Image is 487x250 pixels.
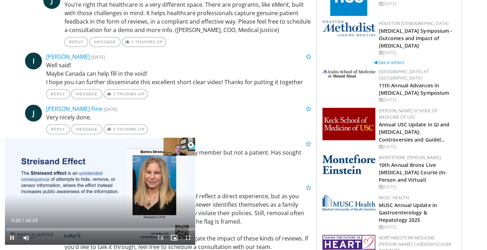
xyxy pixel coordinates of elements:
img: 28791e84-01ee-459c-8a20-346b708451fc.webp.150x105_q85_autocrop_double_scale_upscale_version-0.2.png [322,195,375,211]
span: 1 [131,39,134,44]
a: 1 Thumbs Up [122,37,166,47]
a: Houston [DEMOGRAPHIC_DATA] [379,20,449,26]
img: 3aa743c9-7c3f-4fab-9978-1464b9dbe89c.png.150x105_q85_autocrop_double_scale_upscale_version-0.2.jpg [322,70,375,77]
a: MUSC Health [379,195,409,201]
div: [DATE] [379,50,456,56]
button: Enable picture-in-picture mode [167,231,181,245]
a: [PERSON_NAME] [46,53,90,61]
button: Mute [19,231,33,245]
img: 5e4488cc-e109-4a4e-9fd9-73bb9237ee91.png.150x105_q85_autocrop_double_scale_upscale_version-0.2.png [322,20,375,36]
div: [DATE] [379,184,456,190]
div: [DATE] [379,1,456,7]
a: Reply [46,124,70,134]
a: Message [71,89,102,99]
a: See 4 others [374,59,404,65]
a: Reply [64,37,88,47]
a: [PERSON_NAME] Fine [46,105,102,113]
a: Message [71,124,102,134]
a: 1 Thumbs Up [104,124,148,134]
a: 10th Annual Bronx Live [MEDICAL_DATA] Course (In-Person and Virtual) [379,162,447,183]
p: Very nicely done. [46,113,311,121]
small: [DATE] [104,106,117,112]
a: Montefiore [PERSON_NAME] [379,155,441,161]
span: 0:20 [11,218,21,223]
a: [PERSON_NAME] School of Medicine of USC [379,108,438,120]
a: [MEDICAL_DATA] Symposium - Outcomes and Impact of [MEDICAL_DATA] [379,27,452,49]
div: [DATE] [379,97,456,103]
button: Close [184,138,198,152]
small: [DATE] [91,54,105,60]
img: 7b941f1f-d101-407a-8bfa-07bd47db01ba.png.150x105_q85_autocrop_double_scale_upscale_version-0.2.jpg [322,108,375,140]
video-js: Video Player [5,138,195,245]
a: 11th Annual Advances in [MEDICAL_DATA] Symposium [379,82,449,96]
span: 44:18 [25,218,38,223]
div: Progress Bar [5,228,195,231]
a: J [25,105,42,121]
div: [DATE] [379,224,456,230]
p: You’re right that healthcare is a very different space. There are programs, like eMerit, built wi... [64,0,311,34]
span: 1 [113,91,116,96]
button: Pause [5,231,19,245]
img: b0142b4c-93a1-4b58-8f91-5265c282693c.png.150x105_q85_autocrop_double_scale_upscale_version-0.2.png [322,155,375,174]
a: Annual USC Update in GI and [MEDICAL_DATA]: Controversies and Guidel… [379,121,450,143]
a: [GEOGRAPHIC_DATA] at [GEOGRAPHIC_DATA] [379,69,429,81]
span: 1 [113,126,116,132]
a: 1 Thumbs Up [104,89,148,99]
a: Message [90,37,121,47]
div: [DATE] [379,144,456,150]
a: MUSC Annual Update in Gastroenterology & Hepatology 2025 [379,202,437,223]
a: Reply [46,89,70,99]
p: Well said! Maybe Canada can help fill in the void! I hope you can further disseminate this excell... [46,61,311,86]
a: I [25,52,42,69]
span: / [23,218,24,223]
button: Fullscreen [181,231,195,245]
button: Playback Rate [153,231,167,245]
